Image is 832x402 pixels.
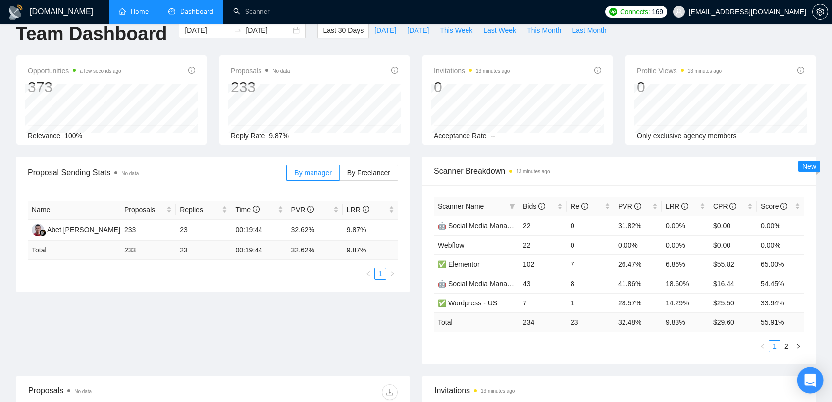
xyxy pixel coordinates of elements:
[571,202,588,210] span: Re
[614,254,662,274] td: 26.47%
[180,204,220,215] span: Replies
[176,220,231,241] td: 23
[676,8,682,15] span: user
[581,203,588,210] span: info-circle
[438,280,595,288] a: 🤖 Social Media Manager - [GEOGRAPHIC_DATA]
[307,206,314,213] span: info-circle
[709,235,757,254] td: $0.00
[709,254,757,274] td: $55.82
[363,206,369,213] span: info-circle
[572,25,606,36] span: Last Month
[231,132,265,140] span: Reply Rate
[28,65,121,77] span: Opportunities
[709,293,757,312] td: $25.50
[757,254,804,274] td: 65.00%
[382,384,398,400] button: download
[567,312,614,332] td: 23
[120,201,176,220] th: Proposals
[797,67,804,74] span: info-circle
[291,206,314,214] span: PVR
[519,216,567,235] td: 22
[812,4,828,20] button: setting
[363,268,374,280] li: Previous Page
[74,389,92,394] span: No data
[614,235,662,254] td: 0.00%
[438,260,480,268] a: ✅ Elementor
[521,22,567,38] button: This Month
[757,340,769,352] button: left
[519,254,567,274] td: 102
[121,171,139,176] span: No data
[438,202,484,210] span: Scanner Name
[28,132,60,140] span: Relevance
[28,166,286,179] span: Proposal Sending Stats
[124,204,164,215] span: Proposals
[662,235,709,254] td: 0.00%
[792,340,804,352] button: right
[519,235,567,254] td: 22
[757,274,804,293] td: 54.45%
[365,271,371,277] span: left
[374,25,396,36] span: [DATE]
[614,216,662,235] td: 31.82%
[519,312,567,332] td: 234
[434,132,487,140] span: Acceptance Rate
[28,78,121,97] div: 373
[234,26,242,34] span: swap-right
[769,340,780,352] li: 1
[287,220,343,241] td: 32.62%
[491,132,495,140] span: --
[253,206,260,213] span: info-circle
[797,367,824,394] div: Open Intercom Messenger
[757,235,804,254] td: 0.00%
[637,78,722,97] div: 0
[618,202,641,210] span: PVR
[567,254,614,274] td: 7
[813,8,828,16] span: setting
[688,68,722,74] time: 13 minutes ago
[389,271,395,277] span: right
[47,224,120,235] div: Abet [PERSON_NAME]
[523,202,545,210] span: Bids
[234,26,242,34] span: to
[347,206,369,214] span: LRR
[402,22,434,38] button: [DATE]
[780,203,787,210] span: info-circle
[272,68,290,74] span: No data
[662,254,709,274] td: 6.86%
[120,241,176,260] td: 233
[757,216,804,235] td: 0.00%
[614,274,662,293] td: 41.86%
[567,22,612,38] button: Last Month
[407,25,429,36] span: [DATE]
[757,312,804,332] td: 55.91 %
[666,202,688,210] span: LRR
[481,388,515,394] time: 13 minutes ago
[538,203,545,210] span: info-circle
[323,25,364,36] span: Last 30 Days
[434,65,510,77] span: Invitations
[386,268,398,280] button: right
[780,340,792,352] li: 2
[188,67,195,74] span: info-circle
[709,312,757,332] td: $ 29.60
[567,216,614,235] td: 0
[231,241,287,260] td: 00:19:44
[438,299,497,307] a: ✅ Wordpress - US
[233,7,270,16] a: searchScanner
[509,203,515,209] span: filter
[438,241,464,249] a: Webflow
[434,312,519,332] td: Total
[440,25,472,36] span: This Week
[32,224,44,236] img: AM
[343,241,398,260] td: 9.87 %
[168,8,175,15] span: dashboard
[483,25,516,36] span: Last Week
[28,201,120,220] th: Name
[231,220,287,241] td: 00:19:44
[527,25,561,36] span: This Month
[795,343,801,349] span: right
[769,341,780,352] a: 1
[386,268,398,280] li: Next Page
[516,169,550,174] time: 13 minutes ago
